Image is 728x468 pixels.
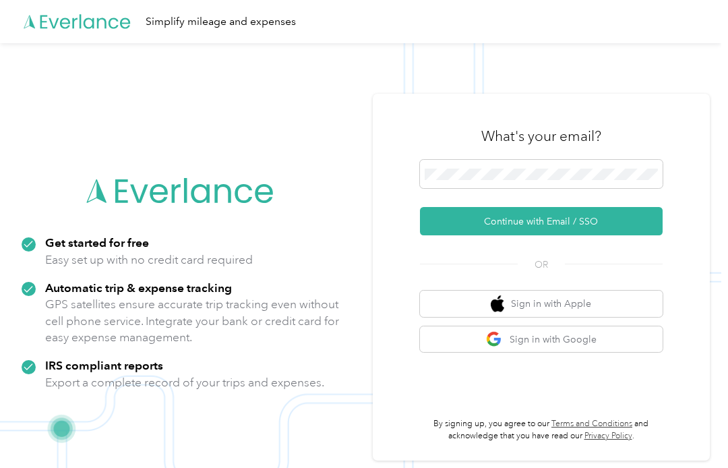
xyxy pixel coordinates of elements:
[420,326,663,353] button: google logoSign in with Google
[45,252,253,268] p: Easy set up with no credit card required
[420,418,663,442] p: By signing up, you agree to our and acknowledge that you have read our .
[491,295,504,312] img: apple logo
[146,13,296,30] div: Simplify mileage and expenses
[45,358,163,372] strong: IRS compliant reports
[45,281,232,295] strong: Automatic trip & expense tracking
[420,291,663,317] button: apple logoSign in with Apple
[518,258,565,272] span: OR
[481,127,601,146] h3: What's your email?
[420,207,663,235] button: Continue with Email / SSO
[551,419,632,429] a: Terms and Conditions
[584,431,632,441] a: Privacy Policy
[45,374,324,391] p: Export a complete record of your trips and expenses.
[486,331,503,348] img: google logo
[45,235,149,250] strong: Get started for free
[45,296,340,346] p: GPS satellites ensure accurate trip tracking even without cell phone service. Integrate your bank...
